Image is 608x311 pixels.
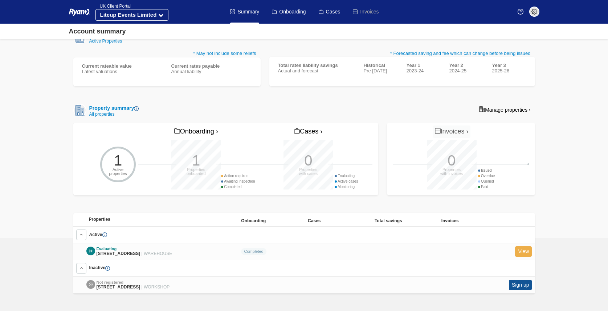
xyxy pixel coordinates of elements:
[475,104,535,115] a: Manage properties ›
[221,179,255,184] div: Awaiting inspection
[407,63,441,68] div: Year 1
[308,218,321,223] span: Cases
[335,184,358,190] div: Monitoring
[89,265,110,270] span: Inactive
[171,69,252,74] div: Annual liability
[509,280,532,290] button: Sign up
[89,217,110,222] span: Properties
[335,173,358,179] div: Evaluating
[97,280,170,285] div: Not registered
[449,68,483,73] div: 2024-25
[82,69,163,74] div: Latest valuations
[221,184,255,190] div: Completed
[478,168,495,173] div: Issued
[142,251,172,256] span: | WAREHOUSE
[241,248,266,255] div: Completed
[95,4,131,9] span: UK Client Portal
[142,284,170,290] span: | WORKSHOP
[241,218,266,223] span: Onboarding
[221,173,255,179] div: Action required
[441,218,459,223] span: Invoices
[86,104,139,112] div: Property summary
[478,184,495,190] div: Paid
[278,63,355,68] div: Total rates liability savings
[69,27,126,36] div: Account summary
[292,125,324,138] a: Cases ›
[100,12,157,18] strong: Liteup Events Limited
[97,284,140,290] span: [STREET_ADDRESS]
[171,63,252,69] div: Current rates payable
[364,63,398,68] div: Historical
[73,50,261,57] p: * May not include some reliefs
[449,63,483,68] div: Year 2
[518,9,523,15] img: Help
[86,112,139,116] div: All properties
[278,68,355,73] div: Actual and forecast
[89,232,107,237] span: Active
[269,50,535,57] p: * Forecasted saving and fee which can change before being issued
[95,9,169,21] button: Liteup Events Limited
[97,251,140,256] span: [STREET_ADDRESS]
[492,63,526,68] div: Year 3
[478,173,495,179] div: Overdue
[407,68,441,73] div: 2023-24
[515,246,532,257] a: View
[364,68,398,73] div: Pre [DATE]
[97,247,172,251] div: Evaluating
[531,9,537,15] img: settings
[86,39,140,43] div: Active Properties
[172,125,220,138] a: Onboarding ›
[82,63,163,69] div: Current rateable value
[375,218,402,223] span: Total savings
[492,68,526,73] div: 2025-26
[335,179,358,184] div: Active cases
[478,179,495,184] div: Queried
